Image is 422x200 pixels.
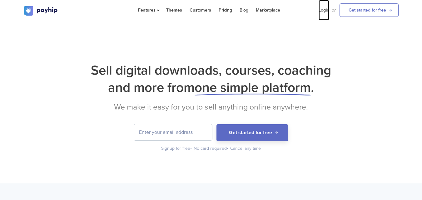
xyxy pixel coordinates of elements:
div: Signup for free [161,145,192,152]
span: Features [138,7,159,13]
div: Cancel any time [230,145,261,152]
span: one simple platform [195,80,311,95]
img: logo.svg [24,6,58,16]
a: Get started for free [340,3,399,17]
h1: Sell digital downloads, courses, coaching and more from [24,62,399,96]
span: • [227,146,228,151]
div: No card required [194,145,229,152]
span: . [311,80,314,95]
span: • [190,146,192,151]
h2: We make it easy for you to sell anything online anywhere. [24,102,399,112]
button: Get started for free [216,124,288,141]
input: Enter your email address [134,124,212,140]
